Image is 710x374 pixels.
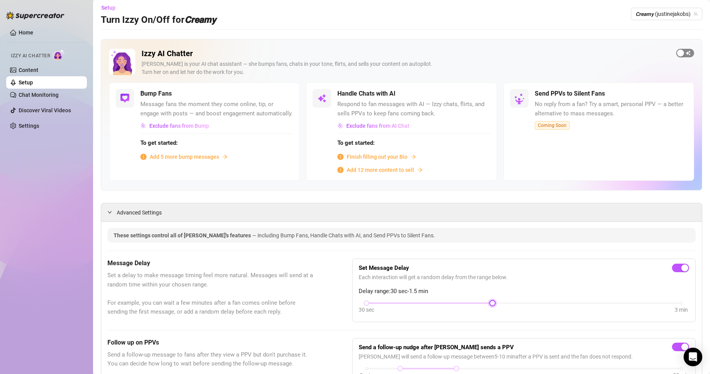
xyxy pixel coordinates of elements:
[337,139,375,146] strong: To get started:
[107,208,117,216] div: expanded
[684,348,702,366] div: Open Intercom Messenger
[109,49,135,75] img: Izzy AI Chatter
[417,167,423,173] span: arrow-right
[107,350,313,369] span: Send a follow-up message to fans after they view a PPV but don't purchase it. You can decide how ...
[107,259,313,268] h5: Message Delay
[222,154,228,160] span: arrow-right
[347,153,408,161] span: Finish filling out your Bio
[636,8,698,20] span: 𝘾𝙧𝙚𝙖𝙢𝙮 (justinejakobs)
[107,271,313,317] span: Set a delay to make message timing feel more natural. Messages will send at a random time within ...
[337,89,396,98] h5: Handle Chats with AI
[338,123,343,129] img: svg%3e
[535,89,605,98] h5: Send PPVs to Silent Fans
[514,93,527,106] img: silent-fans-ppv-o-N6Mmdf.svg
[19,67,38,73] a: Content
[101,5,116,11] span: Setup
[140,89,172,98] h5: Bump Fans
[337,154,344,160] span: info-circle
[535,121,570,130] span: Coming Soon
[101,14,216,26] h3: Turn Izzy On/Off for 𝘾𝙧𝙚𝙖𝙢𝙮
[19,29,33,36] a: Home
[19,107,71,113] a: Discover Viral Videos
[19,123,39,129] a: Settings
[11,52,50,60] span: Izzy AI Chatter
[120,94,130,103] img: svg%3e
[337,100,490,118] span: Respond to fan messages with AI — Izzy chats, flirts, and sells PPVs to keep fans coming back.
[150,153,219,161] span: Add 5 more bump messages
[101,2,122,14] button: Setup
[141,123,146,129] img: svg%3e
[140,120,209,132] button: Exclude fans from Bump
[675,305,688,314] div: 3 min
[346,123,409,129] span: Exclude fans from AI Chat
[107,210,112,214] span: expanded
[535,100,688,118] span: No reply from a fan? Try a smart, personal PPV — a better alternative to mass messages.
[6,12,64,19] img: logo-BBDzfeDw.svg
[114,232,252,238] span: These settings control all of [PERSON_NAME]'s features
[347,166,414,174] span: Add 12 more content to sell
[252,232,435,238] span: — including Bump Fans, Handle Chats with AI, and Send PPVs to Silent Fans.
[140,139,178,146] strong: To get started:
[359,352,689,361] span: [PERSON_NAME] will send a follow-up message between 5 - 10 min after a PPV is sent and the fan do...
[149,123,209,129] span: Exclude fans from Bump
[117,208,162,217] span: Advanced Settings
[693,12,698,16] span: team
[317,94,326,103] img: svg%3e
[140,100,293,118] span: Message fans the moment they come online, tip, or engage with posts — and boost engagement automa...
[337,120,410,132] button: Exclude fans from AI Chat
[359,287,689,296] span: Delay range: 30 sec - 1.5 min
[411,154,416,160] span: arrow-right
[337,167,344,173] span: info-circle
[140,154,147,160] span: info-circle
[359,344,514,351] strong: Send a follow-up nudge after [PERSON_NAME] sends a PPV
[107,338,313,347] h5: Follow up on PPVs
[19,79,33,86] a: Setup
[142,60,670,76] div: [PERSON_NAME] is your AI chat assistant — she bumps fans, chats in your tone, flirts, and sells y...
[359,273,689,281] span: Each interaction will get a random delay from the range below.
[359,305,374,314] div: 30 sec
[19,92,59,98] a: Chat Monitoring
[53,49,65,60] img: AI Chatter
[142,49,670,58] h2: Izzy AI Chatter
[359,264,409,271] strong: Set Message Delay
